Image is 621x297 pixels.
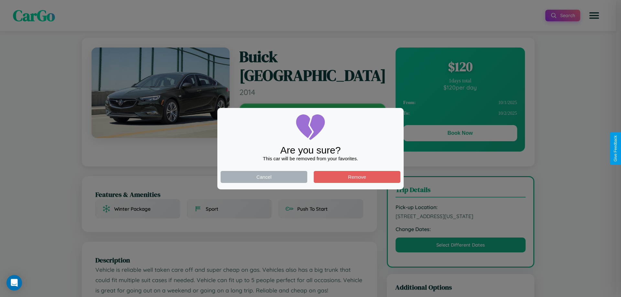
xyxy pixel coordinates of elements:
[613,135,618,162] div: Give Feedback
[221,171,307,183] button: Cancel
[6,275,22,291] div: Open Intercom Messenger
[314,171,400,183] button: Remove
[221,145,400,156] div: Are you sure?
[294,111,327,143] img: broken-heart
[221,156,400,161] div: This car will be removed from your favorites.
